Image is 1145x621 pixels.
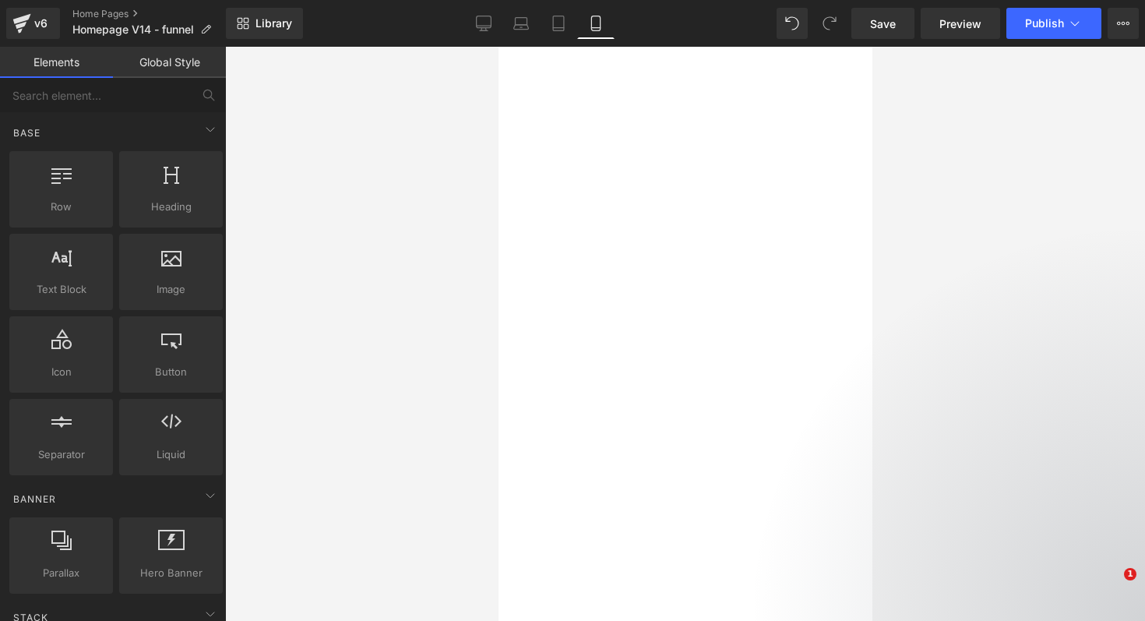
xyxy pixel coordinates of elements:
[72,8,226,20] a: Home Pages
[31,13,51,34] div: v6
[1108,8,1139,39] button: More
[124,565,218,581] span: Hero Banner
[870,16,896,32] span: Save
[14,281,108,298] span: Text Block
[540,8,577,39] a: Tablet
[255,16,292,30] span: Library
[465,8,502,39] a: Desktop
[124,364,218,380] span: Button
[14,199,108,215] span: Row
[1092,568,1129,605] iframe: Intercom live chat
[502,8,540,39] a: Laptop
[14,446,108,463] span: Separator
[12,125,42,140] span: Base
[777,8,808,39] button: Undo
[124,199,218,215] span: Heading
[1124,568,1136,580] span: 1
[1025,17,1064,30] span: Publish
[577,8,615,39] a: Mobile
[14,364,108,380] span: Icon
[113,47,226,78] a: Global Style
[124,281,218,298] span: Image
[1006,8,1101,39] button: Publish
[226,8,303,39] a: New Library
[939,16,981,32] span: Preview
[124,446,218,463] span: Liquid
[72,23,194,36] span: Homepage V14 - funnel
[921,8,1000,39] a: Preview
[14,565,108,581] span: Parallax
[814,8,845,39] button: Redo
[6,8,60,39] a: v6
[12,492,58,506] span: Banner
